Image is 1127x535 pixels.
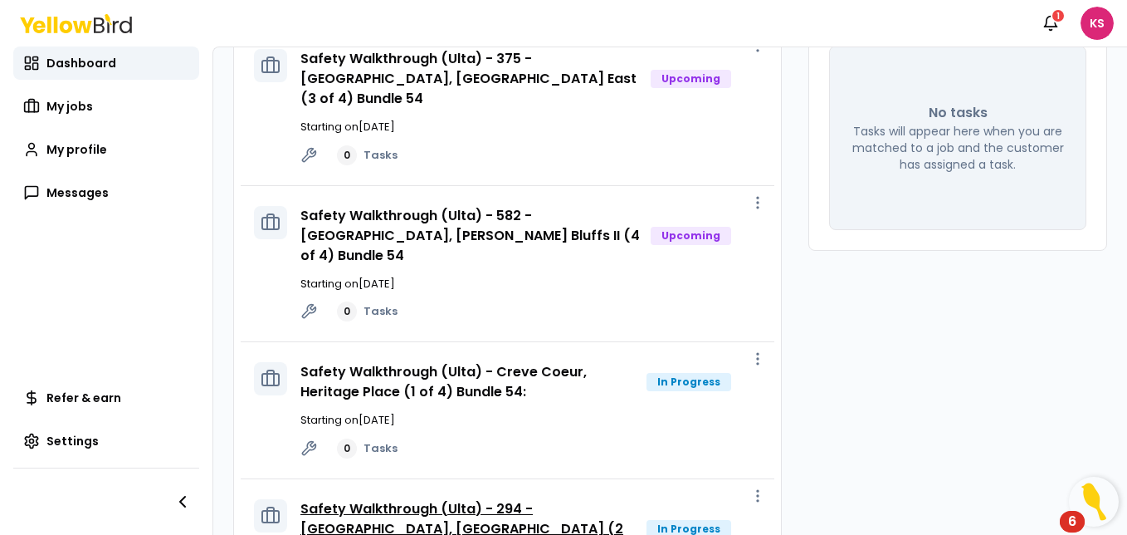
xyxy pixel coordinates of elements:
p: Tasks will appear here when you are matched to a job and the customer has assigned a task. [850,123,1066,173]
a: Safety Walkthrough (Ulta) - 375 - [GEOGRAPHIC_DATA], [GEOGRAPHIC_DATA] East (3 of 4) Bundle 54 [300,49,637,108]
a: Refer & earn [13,381,199,415]
span: My profile [46,141,107,158]
div: Upcoming [651,70,731,88]
div: 0 [337,302,357,321]
div: 0 [337,145,357,165]
button: 1 [1034,7,1067,40]
a: Safety Walkthrough (Ulta) - 582 - [GEOGRAPHIC_DATA], [PERSON_NAME] Bluffs II (4 of 4) Bundle 54 [300,206,640,265]
p: Starting on [DATE] [300,119,761,135]
div: Upcoming [651,227,731,245]
p: No tasks [929,103,988,123]
a: Settings [13,425,199,458]
div: 1 [1051,8,1066,23]
a: 0Tasks [337,145,398,165]
span: My jobs [46,98,93,115]
p: Starting on [DATE] [300,412,761,429]
p: Starting on [DATE] [300,276,761,292]
a: Dashboard [13,47,199,80]
a: Safety Walkthrough (Ulta) - Creve Coeur, Heritage Place (1 of 4) Bundle 54: [300,362,587,401]
span: Settings [46,433,99,449]
span: KS [1081,7,1114,40]
span: Refer & earn [46,390,121,406]
a: 0Tasks [337,302,398,321]
div: In Progress [646,373,731,391]
a: My profile [13,133,199,166]
span: Messages [46,184,109,201]
a: My jobs [13,90,199,123]
span: Dashboard [46,55,116,71]
a: 0Tasks [337,439,398,459]
a: Messages [13,176,199,209]
button: Open Resource Center, 6 new notifications [1069,477,1119,527]
div: 0 [337,439,357,459]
